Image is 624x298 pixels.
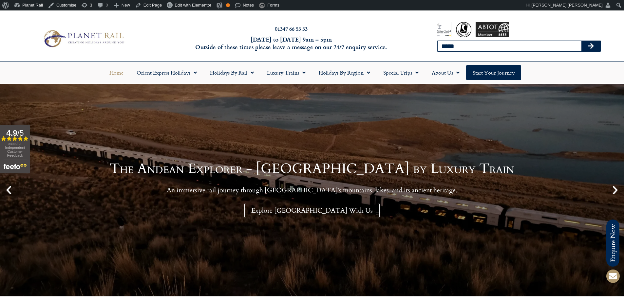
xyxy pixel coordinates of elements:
[312,65,377,80] a: Holidays by Region
[226,3,230,7] div: OK
[175,3,211,8] span: Edit with Elementor
[581,41,600,51] button: Search
[275,25,308,32] a: 01347 66 53 33
[110,162,514,176] h1: The Andean Explorer - [GEOGRAPHIC_DATA] by Luxury Train
[466,65,521,80] a: Start your Journey
[110,186,514,194] p: An immersive rail journey through [GEOGRAPHIC_DATA]’s mountains, lakes, and its ancient heritage.
[130,65,203,80] a: Orient Express Holidays
[425,65,466,80] a: About Us
[203,65,260,80] a: Holidays by Rail
[3,184,14,196] div: Previous slide
[244,203,380,218] a: Explore [GEOGRAPHIC_DATA] With Us
[3,65,621,80] nav: Menu
[168,36,414,51] h6: [DATE] to [DATE] 9am – 5pm Outside of these times please leave a message on our 24/7 enquiry serv...
[532,3,603,8] span: [PERSON_NAME] [PERSON_NAME]
[377,65,425,80] a: Special Trips
[260,65,312,80] a: Luxury Trains
[40,28,126,49] img: Planet Rail Train Holidays Logo
[610,184,621,196] div: Next slide
[103,65,130,80] a: Home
